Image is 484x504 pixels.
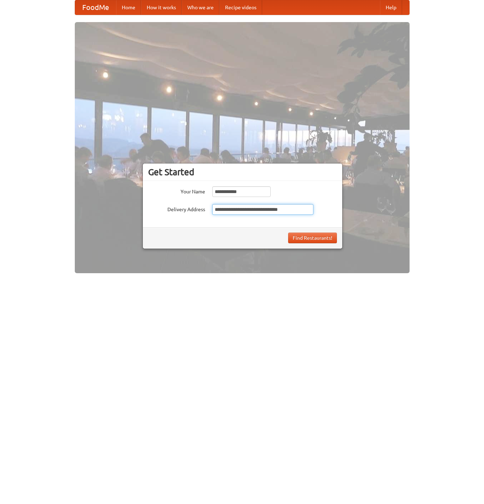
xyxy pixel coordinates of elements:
a: FoodMe [75,0,116,15]
h3: Get Started [148,167,337,177]
a: Recipe videos [219,0,262,15]
label: Delivery Address [148,204,205,213]
a: Who we are [182,0,219,15]
a: Help [380,0,402,15]
a: Home [116,0,141,15]
button: Find Restaurants! [288,233,337,243]
a: How it works [141,0,182,15]
label: Your Name [148,186,205,195]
